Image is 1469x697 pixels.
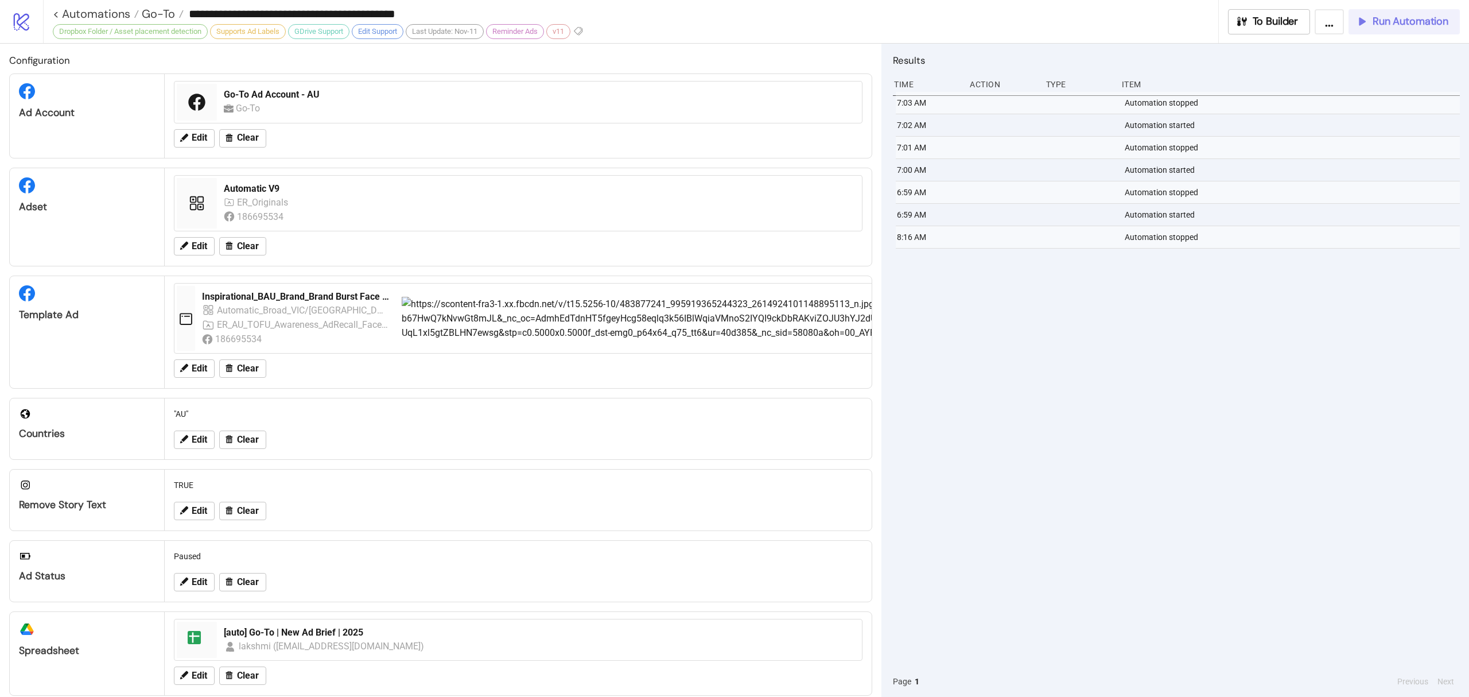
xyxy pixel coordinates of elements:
button: Clear [219,573,266,591]
div: 7:00 AM [896,159,963,181]
button: Edit [174,431,215,449]
span: Clear [237,671,259,681]
button: Clear [219,359,266,378]
button: Edit [174,502,215,520]
div: Type [1045,73,1113,95]
button: To Builder [1228,9,1311,34]
div: 6:59 AM [896,181,963,203]
div: 8:16 AM [896,226,963,248]
div: 7:03 AM [896,92,963,114]
div: 7:01 AM [896,137,963,158]
div: Supports Ad Labels [210,24,286,39]
div: Automation stopped [1124,137,1463,158]
div: [auto] Go-To | New Ad Brief | 2025 [224,626,855,639]
div: 186695534 [237,210,286,224]
div: Automatic_Broad_VIC/[GEOGRAPHIC_DATA]/[GEOGRAPHIC_DATA]-55_AdRecall [217,303,388,317]
button: Edit [174,359,215,378]
span: Clear [237,577,259,587]
span: Go-To [139,6,175,21]
a: < Automations [53,8,139,20]
button: Clear [219,237,266,255]
span: Clear [237,133,259,143]
div: v11 [546,24,570,39]
div: Automation started [1124,159,1463,181]
button: Run Automation [1348,9,1460,34]
img: https://scontent-fra3-1.xx.fbcdn.net/v/t15.5256-10/483877241_995919365244323_2614924101148895113_... [402,297,1292,340]
div: "AU" [169,403,867,425]
div: Countries [19,427,155,440]
button: Clear [219,502,266,520]
div: Adset [19,200,155,214]
div: Automation stopped [1124,226,1463,248]
span: Clear [237,435,259,445]
button: Edit [174,237,215,255]
span: Edit [192,363,207,374]
div: Ad Account [19,106,155,119]
button: Clear [219,431,266,449]
h2: Results [893,53,1460,68]
div: Dropbox Folder / Asset placement detection [53,24,208,39]
span: Edit [192,506,207,516]
button: Next [1434,675,1458,688]
button: Clear [219,667,266,685]
button: Previous [1394,675,1432,688]
span: Edit [192,435,207,445]
button: Edit [174,667,215,685]
button: Edit [174,573,215,591]
div: Go-To [236,101,264,115]
div: Spreadsheet [19,644,155,657]
span: Clear [237,241,259,251]
div: Inspirational_BAU_Brand_Brand Burst Face Hero_LoFi_Video_20250317_AU [202,291,392,303]
div: 186695534 [215,332,265,346]
div: Template Ad [19,308,155,322]
span: Edit [192,577,207,587]
div: TRUE [169,474,867,496]
a: Go-To [139,8,184,20]
div: GDrive Support [288,24,349,39]
div: Paused [169,545,867,567]
div: Go-To Ad Account - AU [224,88,855,101]
span: Edit [192,671,207,681]
span: Edit [192,241,207,251]
span: Clear [237,506,259,516]
div: lakshmi ([EMAIL_ADDRESS][DOMAIN_NAME]) [239,639,425,653]
span: Edit [192,133,207,143]
div: Reminder Ads [486,24,544,39]
span: To Builder [1253,15,1299,28]
div: Time [893,73,961,95]
div: Remove Story Text [19,498,155,512]
div: Item [1121,73,1460,95]
span: Run Automation [1373,15,1448,28]
div: Edit Support [352,24,403,39]
button: Edit [174,129,215,148]
button: 1 [911,675,923,688]
div: Action [969,73,1036,95]
button: ... [1315,9,1344,34]
span: Clear [237,363,259,374]
h2: Configuration [9,53,872,68]
div: 6:59 AM [896,204,963,226]
span: Page [893,675,911,688]
button: Clear [219,129,266,148]
div: 7:02 AM [896,114,963,136]
div: ER_Originals [237,195,291,210]
div: Automation started [1124,204,1463,226]
div: Automation started [1124,114,1463,136]
div: Automation stopped [1124,181,1463,203]
div: Automation stopped [1124,92,1463,114]
div: Ad Status [19,570,155,583]
div: Last Update: Nov-11 [406,24,484,39]
div: ER_AU_TOFU_Awareness_AdRecall_FaceHero | Brand Burst 4 VIC, [GEOGRAPHIC_DATA], [GEOGRAPHIC_DATA] [217,317,388,332]
div: Automatic V9 [224,183,855,195]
